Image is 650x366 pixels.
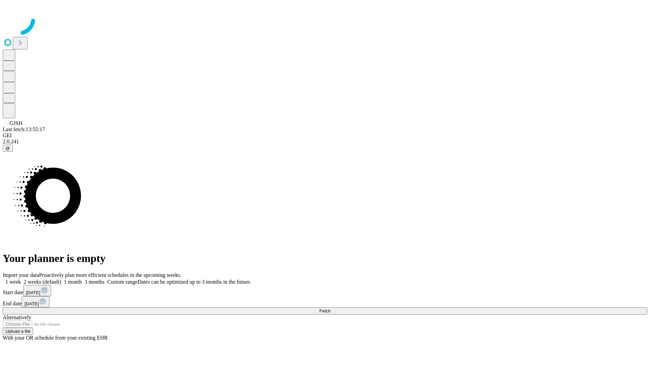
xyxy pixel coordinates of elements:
[23,285,51,296] button: [DATE]
[85,279,105,285] span: 3 months
[3,335,108,341] span: With your OR schedule from your existing EHR
[107,279,137,285] span: Custom range
[3,145,13,152] button: @
[3,139,647,145] div: 2.0.241
[5,279,21,285] span: 1 week
[3,126,45,132] span: Last fetch: 13:55:17
[3,272,39,278] span: Import your data
[137,279,251,285] span: Dates can be optimized up to 3 months in the future.
[3,285,647,296] div: Start date
[3,296,647,307] div: End date
[319,308,330,313] span: Fetch
[64,279,82,285] span: 1 month
[3,328,33,335] button: Upload a file
[24,279,61,285] span: 2 weeks (default)
[3,314,31,320] span: Alternatively
[5,146,10,151] span: @
[26,290,40,295] span: [DATE]
[22,296,49,307] button: [DATE]
[9,120,22,126] span: GJSH
[3,252,647,265] h1: Your planner is empty
[3,307,647,314] button: Fetch
[24,301,39,306] span: [DATE]
[39,272,181,278] span: Proactively plan more efficient schedules in the upcoming weeks.
[3,133,647,139] div: GEI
